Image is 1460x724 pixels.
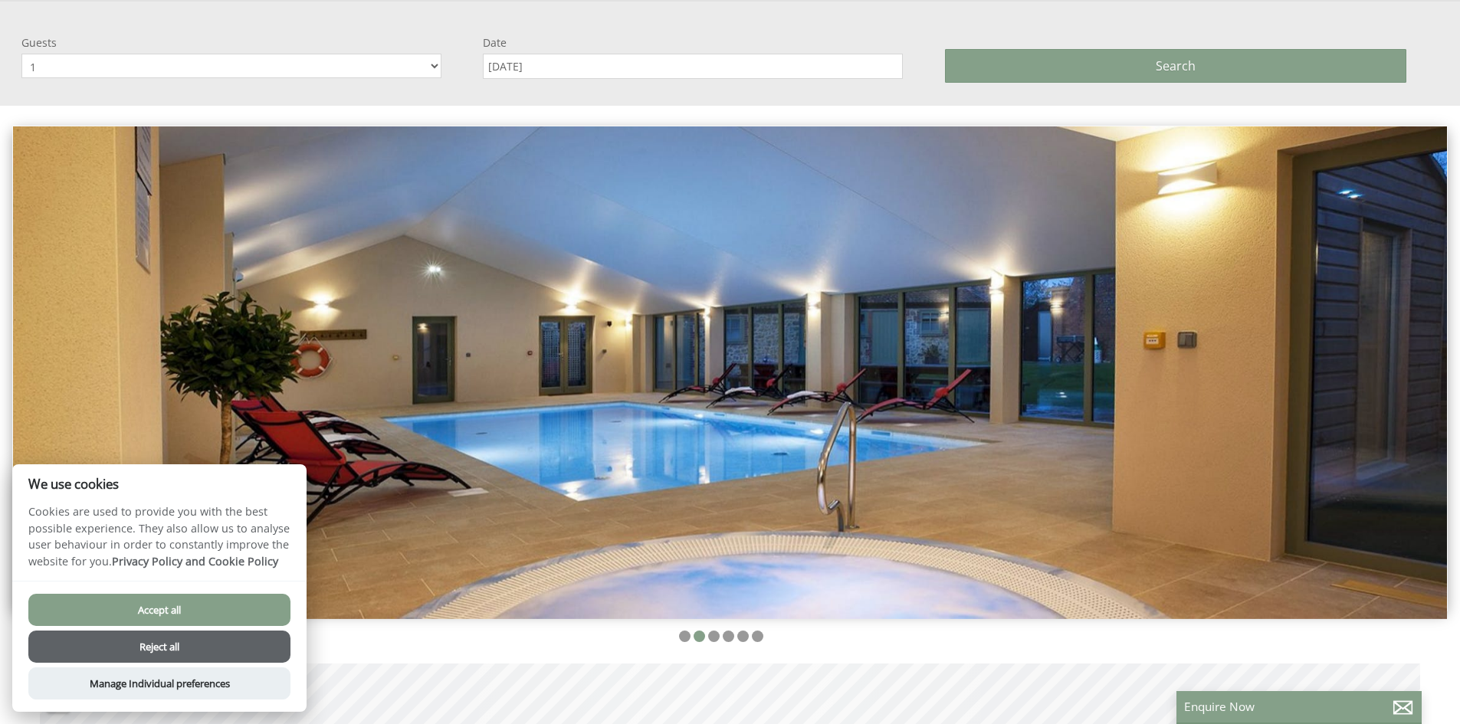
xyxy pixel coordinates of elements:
[483,35,903,50] label: Date
[112,554,278,568] a: Privacy Policy and Cookie Policy
[12,503,307,581] p: Cookies are used to provide you with the best possible experience. They also allow us to analyse ...
[945,49,1406,83] button: Search
[28,631,290,663] button: Reject all
[483,54,903,79] input: Arrival Date
[1184,699,1414,715] p: Enquire Now
[21,35,441,50] label: Guests
[28,594,290,626] button: Accept all
[1156,57,1196,74] span: Search
[28,667,290,699] button: Manage Individual preferences
[12,477,307,491] h2: We use cookies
